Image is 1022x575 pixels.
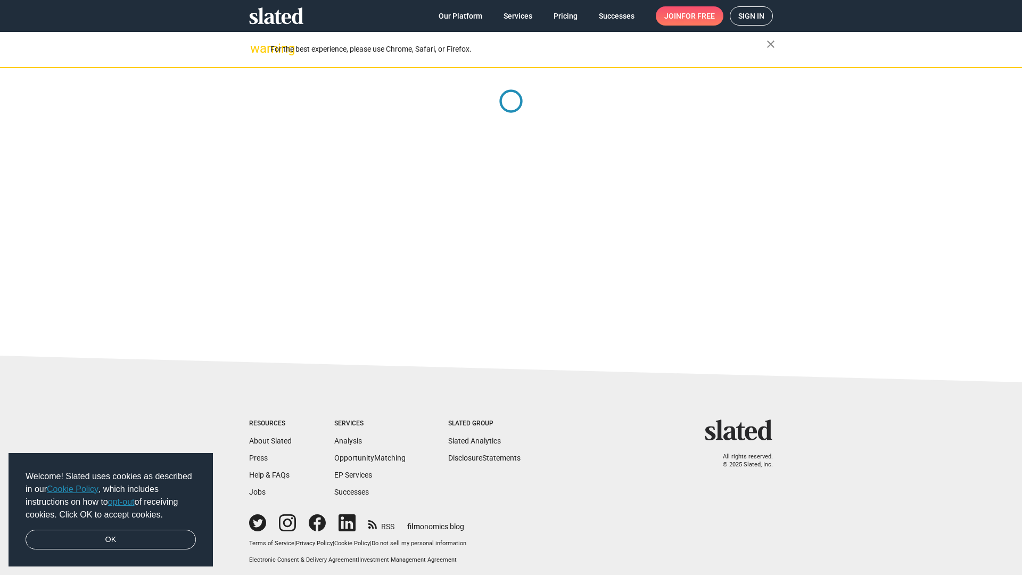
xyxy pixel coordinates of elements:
[9,453,213,567] div: cookieconsent
[545,6,586,26] a: Pricing
[656,6,723,26] a: Joinfor free
[249,488,266,496] a: Jobs
[334,540,370,547] a: Cookie Policy
[334,454,406,462] a: OpportunityMatching
[47,484,98,494] a: Cookie Policy
[333,540,334,547] span: |
[334,488,369,496] a: Successes
[108,497,135,506] a: opt-out
[249,454,268,462] a: Press
[764,38,777,51] mat-icon: close
[249,540,294,547] a: Terms of Service
[554,6,578,26] span: Pricing
[712,453,773,469] p: All rights reserved. © 2025 Slated, Inc.
[430,6,491,26] a: Our Platform
[681,6,715,26] span: for free
[334,420,406,428] div: Services
[664,6,715,26] span: Join
[407,513,464,532] a: filmonomics blog
[599,6,634,26] span: Successes
[249,437,292,445] a: About Slated
[730,6,773,26] a: Sign in
[26,470,196,521] span: Welcome! Slated uses cookies as described in our , which includes instructions on how to of recei...
[448,437,501,445] a: Slated Analytics
[439,6,482,26] span: Our Platform
[249,471,290,479] a: Help & FAQs
[448,454,521,462] a: DisclosureStatements
[334,437,362,445] a: Analysis
[368,515,394,532] a: RSS
[270,42,767,56] div: For the best experience, please use Chrome, Safari, or Firefox.
[448,420,521,428] div: Slated Group
[359,556,457,563] a: Investment Management Agreement
[334,471,372,479] a: EP Services
[358,556,359,563] span: |
[370,540,372,547] span: |
[250,42,263,55] mat-icon: warning
[249,420,292,428] div: Resources
[738,7,764,25] span: Sign in
[26,530,196,550] a: dismiss cookie message
[372,540,466,548] button: Do not sell my personal information
[407,522,420,531] span: film
[296,540,333,547] a: Privacy Policy
[294,540,296,547] span: |
[590,6,643,26] a: Successes
[249,556,358,563] a: Electronic Consent & Delivery Agreement
[504,6,532,26] span: Services
[495,6,541,26] a: Services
